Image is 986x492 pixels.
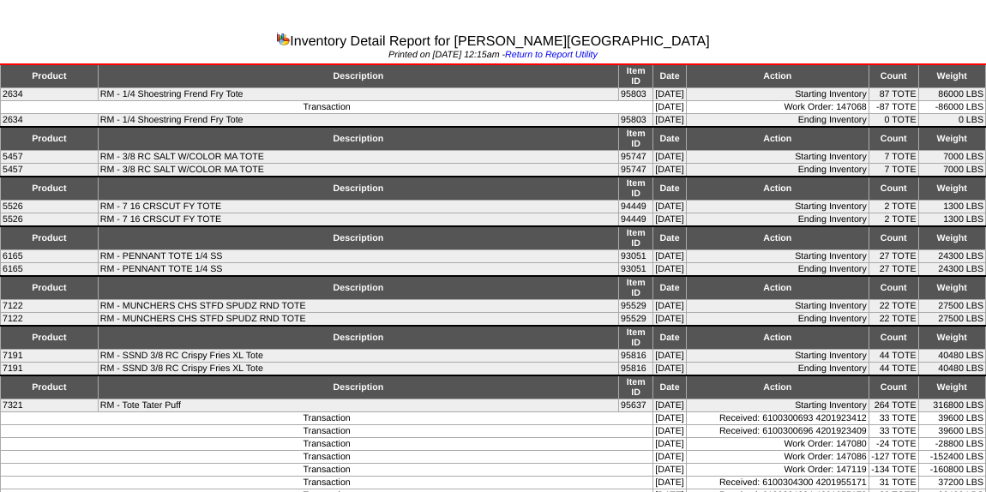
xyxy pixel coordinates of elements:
td: 7191 [1,350,99,363]
td: Date [653,326,687,350]
td: 44 TOTE [869,363,918,376]
td: -152400 LBS [918,451,986,464]
td: [DATE] [653,425,687,438]
td: Work Order: 147086 [686,451,869,464]
td: Description [98,127,618,151]
td: 40480 LBS [918,363,986,376]
td: Description [98,326,618,350]
td: 1300 LBS [918,201,986,213]
td: 7191 [1,363,99,376]
td: Date [653,276,687,300]
td: Count [869,177,918,201]
td: RM - PENNANT TOTE 1/4 SS [98,250,618,263]
td: 7 TOTE [869,164,918,177]
td: 24300 LBS [918,250,986,263]
td: RM - 7 16 CRSCUT FY TOTE [98,213,618,227]
td: 95637 [619,399,653,412]
td: 2634 [1,114,99,128]
td: Weight [918,276,986,300]
td: [DATE] [653,213,687,227]
td: Product [1,226,99,250]
td: 22 TOTE [869,313,918,327]
td: 95529 [619,300,653,313]
td: Date [653,375,687,399]
td: Count [869,276,918,300]
td: Ending Inventory [686,263,869,277]
td: -160800 LBS [918,464,986,477]
td: Action [686,64,869,88]
td: RM - PENNANT TOTE 1/4 SS [98,263,618,277]
td: 33 TOTE [869,425,918,438]
td: Item ID [619,326,653,350]
td: Starting Inventory [686,350,869,363]
td: Item ID [619,226,653,250]
td: Item ID [619,177,653,201]
td: -24 TOTE [869,438,918,451]
td: RM - 1/4 Shoestring Frend Fry Tote [98,114,618,128]
td: Item ID [619,276,653,300]
td: 5457 [1,164,99,177]
td: Transaction [1,425,653,438]
td: 7122 [1,313,99,327]
td: Product [1,326,99,350]
td: 1300 LBS [918,213,986,227]
td: RM - 3/8 RC SALT W/COLOR MA TOTE [98,151,618,164]
td: Description [98,276,618,300]
td: Item ID [619,375,653,399]
td: -134 TOTE [869,464,918,477]
td: Product [1,276,99,300]
td: Starting Inventory [686,201,869,213]
td: Transaction [1,464,653,477]
td: 0 LBS [918,114,986,128]
td: [DATE] [653,263,687,277]
td: 7321 [1,399,99,412]
td: [DATE] [653,201,687,213]
td: 33 TOTE [869,412,918,425]
td: 95747 [619,151,653,164]
td: Work Order: 147068 [686,101,869,114]
td: -28800 LBS [918,438,986,451]
td: Count [869,127,918,151]
td: 95529 [619,313,653,327]
td: 5526 [1,201,99,213]
td: [DATE] [653,363,687,376]
td: RM - SSND 3/8 RC Crispy Fries XL Tote [98,363,618,376]
td: 5457 [1,151,99,164]
td: Received: 6100300693 4201923412 [686,412,869,425]
td: [DATE] [653,300,687,313]
td: 95816 [619,350,653,363]
td: Transaction [1,451,653,464]
td: Count [869,226,918,250]
td: Date [653,64,687,88]
td: Starting Inventory [686,88,869,101]
td: Product [1,127,99,151]
td: Weight [918,64,986,88]
td: Date [653,226,687,250]
td: Weight [918,326,986,350]
td: Work Order: 147119 [686,464,869,477]
td: 7000 LBS [918,151,986,164]
td: Item ID [619,127,653,151]
td: 95747 [619,164,653,177]
td: RM - MUNCHERS CHS STFD SPUDZ RND TOTE [98,300,618,313]
td: Date [653,127,687,151]
td: Action [686,226,869,250]
td: Starting Inventory [686,300,869,313]
td: Starting Inventory [686,399,869,412]
td: Description [98,226,618,250]
td: 95803 [619,114,653,128]
td: 94449 [619,213,653,227]
td: 27500 LBS [918,313,986,327]
td: Product [1,64,99,88]
td: 0 TOTE [869,114,918,128]
td: Ending Inventory [686,313,869,327]
td: 27 TOTE [869,263,918,277]
td: 5526 [1,213,99,227]
td: Weight [918,127,986,151]
td: Ending Inventory [686,114,869,128]
td: [DATE] [653,164,687,177]
td: 22 TOTE [869,300,918,313]
td: Transaction [1,412,653,425]
td: [DATE] [653,464,687,477]
td: [DATE] [653,88,687,101]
